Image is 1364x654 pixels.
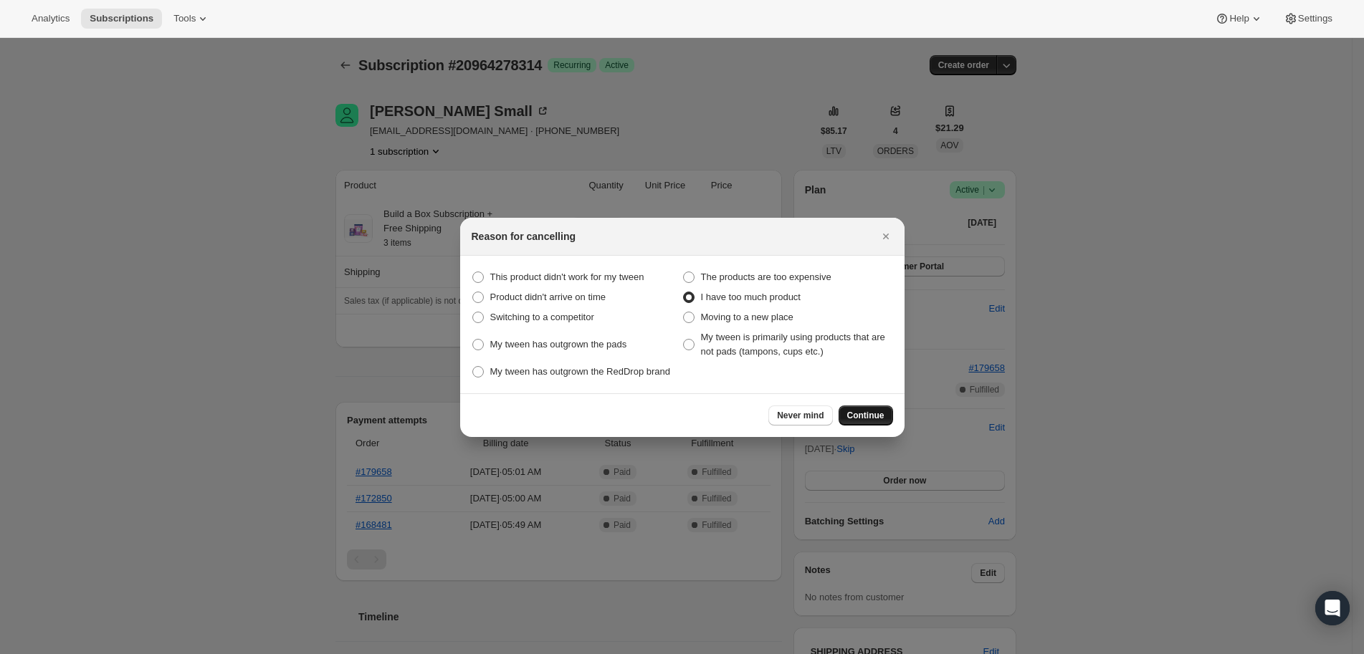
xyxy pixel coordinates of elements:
[1206,9,1272,29] button: Help
[701,271,831,282] span: The products are too expensive
[81,9,162,29] button: Subscriptions
[768,405,832,425] button: Never mind
[701,292,801,302] span: I have too much product
[472,229,576,244] h2: Reason for cancelling
[847,410,884,421] span: Continue
[173,13,196,24] span: Tools
[839,405,893,425] button: Continue
[490,271,644,282] span: This product didn't work for my tween
[701,332,885,357] span: My tween is primarily using products that are not pads (tampons, cups etc.)
[1315,591,1350,625] div: Open Intercom Messenger
[490,339,627,350] span: My tween has outgrown the pads
[490,292,606,302] span: Product didn't arrive on time
[23,9,78,29] button: Analytics
[165,9,219,29] button: Tools
[1275,9,1341,29] button: Settings
[490,312,594,322] span: Switching to a competitor
[32,13,70,24] span: Analytics
[1298,13,1332,24] span: Settings
[777,410,824,421] span: Never mind
[1229,13,1249,24] span: Help
[876,226,896,246] button: Close
[90,13,153,24] span: Subscriptions
[701,312,793,322] span: Moving to a new place
[490,366,670,377] span: My tween has outgrown the RedDrop brand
